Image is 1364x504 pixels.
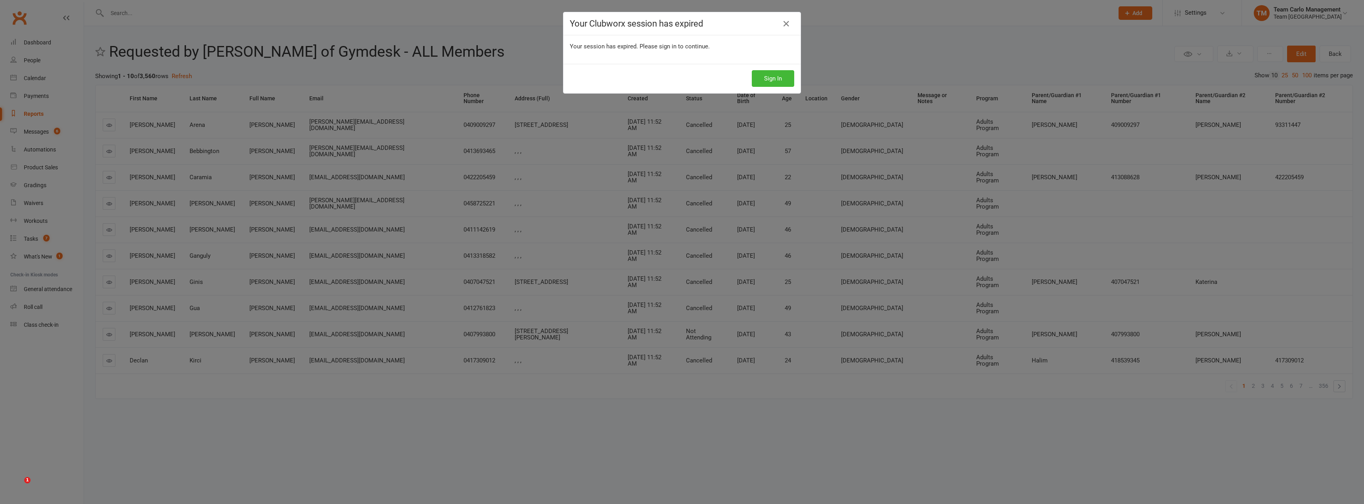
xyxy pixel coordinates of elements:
[780,17,793,30] a: Close
[24,477,31,483] span: 1
[570,43,710,50] span: Your session has expired. Please sign in to continue.
[752,70,794,87] button: Sign In
[8,477,27,496] iframe: Intercom live chat
[570,19,794,29] h4: Your Clubworx session has expired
